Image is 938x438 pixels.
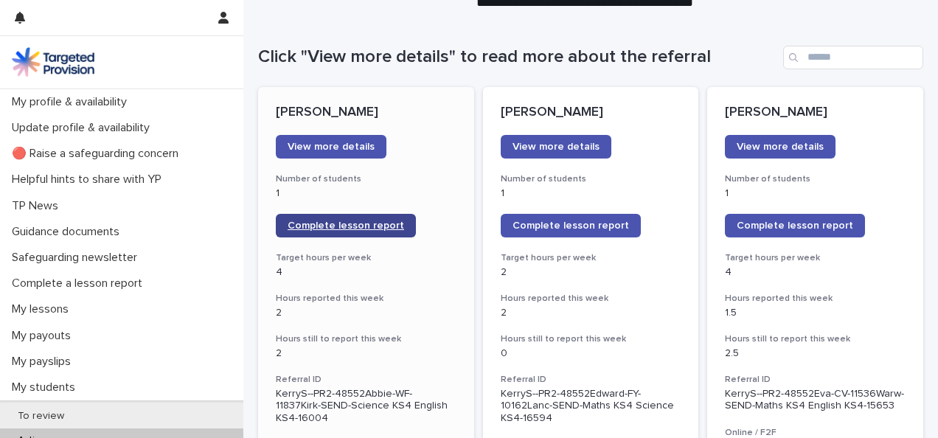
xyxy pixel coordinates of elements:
[276,173,456,185] h3: Number of students
[783,46,923,69] input: Search
[501,347,681,360] p: 0
[276,293,456,305] h3: Hours reported this week
[276,187,456,200] p: 1
[501,374,681,386] h3: Referral ID
[276,252,456,264] h3: Target hours per week
[725,266,906,279] p: 4
[501,333,681,345] h3: Hours still to report this week
[737,142,824,152] span: View more details
[258,46,777,68] h1: Click "View more details" to read more about the referral
[276,105,456,121] p: [PERSON_NAME]
[6,199,70,213] p: TP News
[501,252,681,264] h3: Target hours per week
[725,333,906,345] h3: Hours still to report this week
[513,220,629,231] span: Complete lesson report
[725,293,906,305] h3: Hours reported this week
[501,266,681,279] p: 2
[501,105,681,121] p: [PERSON_NAME]
[276,307,456,319] p: 2
[6,380,87,394] p: My students
[501,135,611,159] a: View more details
[725,173,906,185] h3: Number of students
[501,214,641,237] a: Complete lesson report
[501,293,681,305] h3: Hours reported this week
[276,374,456,386] h3: Referral ID
[501,307,681,319] p: 2
[288,142,375,152] span: View more details
[276,266,456,279] p: 4
[6,95,139,109] p: My profile & availability
[6,121,161,135] p: Update profile & availability
[6,173,173,187] p: Helpful hints to share with YP
[725,388,906,413] p: KerryS--PR2-48552Eva-CV-11536Warw-SEND-Maths KS4 English KS4-15653
[737,220,853,231] span: Complete lesson report
[276,347,456,360] p: 2
[276,388,456,425] p: KerryS--PR2-48552Abbie-WF-11837Kirk-SEND-Science KS4 English KS4-16004
[6,277,154,291] p: Complete a lesson report
[6,329,83,343] p: My payouts
[725,252,906,264] h3: Target hours per week
[513,142,600,152] span: View more details
[725,374,906,386] h3: Referral ID
[6,251,149,265] p: Safeguarding newsletter
[725,214,865,237] a: Complete lesson report
[501,388,681,425] p: KerryS--PR2-48552Edward-FY-10162Lanc-SEND-Maths KS4 Science KS4-16594
[501,173,681,185] h3: Number of students
[6,410,76,423] p: To review
[276,214,416,237] a: Complete lesson report
[6,147,190,161] p: 🔴 Raise a safeguarding concern
[501,187,681,200] p: 1
[725,187,906,200] p: 1
[725,135,835,159] a: View more details
[725,307,906,319] p: 1.5
[725,105,906,121] p: [PERSON_NAME]
[725,347,906,360] p: 2.5
[12,47,94,77] img: M5nRWzHhSzIhMunXDL62
[276,333,456,345] h3: Hours still to report this week
[288,220,404,231] span: Complete lesson report
[6,355,83,369] p: My payslips
[6,225,131,239] p: Guidance documents
[6,302,80,316] p: My lessons
[276,135,386,159] a: View more details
